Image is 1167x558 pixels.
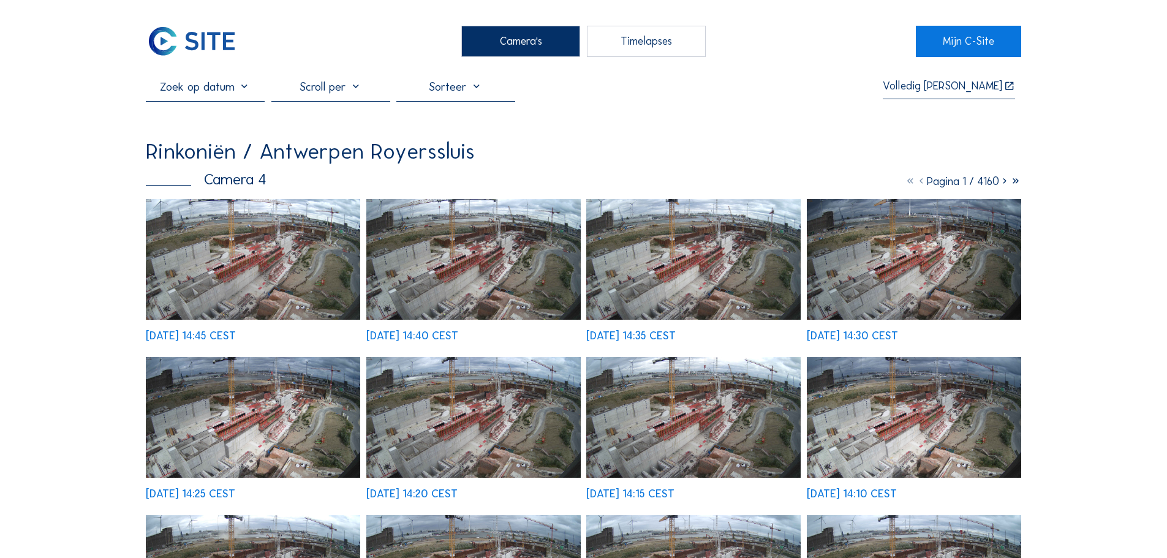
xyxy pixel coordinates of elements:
[146,331,236,342] div: [DATE] 14:45 CEST
[146,199,360,320] img: image_52968804
[366,199,581,320] img: image_52968647
[366,357,581,478] img: image_52968093
[146,140,475,162] div: Rinkoniën / Antwerpen Royerssluis
[586,489,674,500] div: [DATE] 14:15 CEST
[586,331,676,342] div: [DATE] 14:35 CEST
[146,489,235,500] div: [DATE] 14:25 CEST
[927,175,999,188] span: Pagina 1 / 4160
[807,199,1021,320] img: image_52968424
[916,26,1021,56] a: Mijn C-Site
[807,331,898,342] div: [DATE] 14:30 CEST
[146,79,265,94] input: Zoek op datum 󰅀
[146,172,266,187] div: Camera 4
[586,199,801,320] img: image_52968500
[807,357,1021,478] img: image_52967866
[366,331,458,342] div: [DATE] 14:40 CEST
[146,357,360,478] img: image_52968256
[146,26,238,56] img: C-SITE Logo
[587,26,706,56] div: Timelapses
[586,357,801,478] img: image_52967944
[366,489,458,500] div: [DATE] 14:20 CEST
[461,26,580,56] div: Camera's
[883,81,1002,92] div: Volledig [PERSON_NAME]
[146,26,251,56] a: C-SITE Logo
[807,489,897,500] div: [DATE] 14:10 CEST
